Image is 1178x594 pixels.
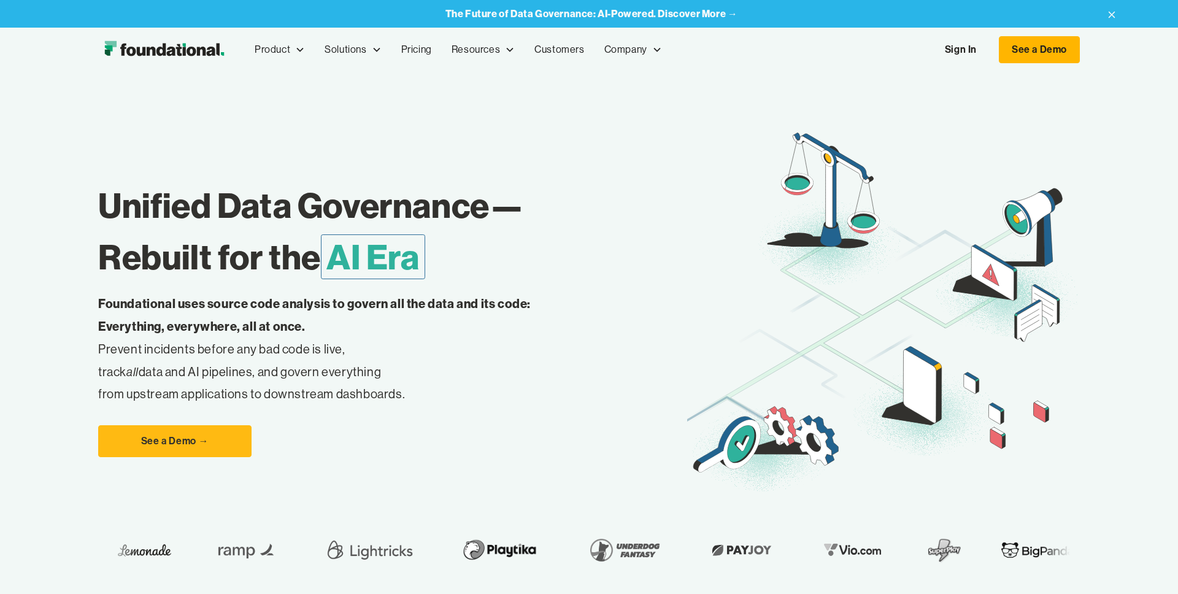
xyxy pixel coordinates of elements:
[933,37,989,63] a: Sign In
[999,36,1080,63] a: See a Demo
[525,29,594,70] a: Customers
[126,364,139,379] em: all
[452,42,500,58] div: Resources
[672,541,744,560] img: Payjoy
[325,42,366,58] div: Solutions
[98,296,531,334] strong: Foundational uses source code analysis to govern all the data and its code: Everything, everywher...
[968,541,1040,560] img: BigPanda
[245,29,315,70] div: Product
[894,533,928,567] img: SuperPlay
[391,29,442,70] a: Pricing
[84,541,137,560] img: Lemonade
[315,29,391,70] div: Solutions
[442,29,525,70] div: Resources
[290,533,383,567] img: Lightricks
[98,37,230,62] img: Foundational Logo
[321,234,425,279] span: AI Era
[98,293,569,406] p: Prevent incidents before any bad code is live, track data and AI pipelines, and govern everything...
[783,541,855,560] img: Vio.com
[549,533,633,567] img: Underdog Fantasy
[98,37,230,62] a: home
[445,7,738,20] strong: The Future of Data Governance: AI-Powered. Discover More →
[604,42,647,58] div: Company
[595,29,672,70] div: Company
[255,42,290,58] div: Product
[98,180,687,283] h1: Unified Data Governance— Rebuilt for the
[98,425,252,457] a: See a Demo →
[445,8,738,20] a: The Future of Data Governance: AI-Powered. Discover More →
[177,533,250,567] img: Ramp
[422,533,510,567] img: Playtika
